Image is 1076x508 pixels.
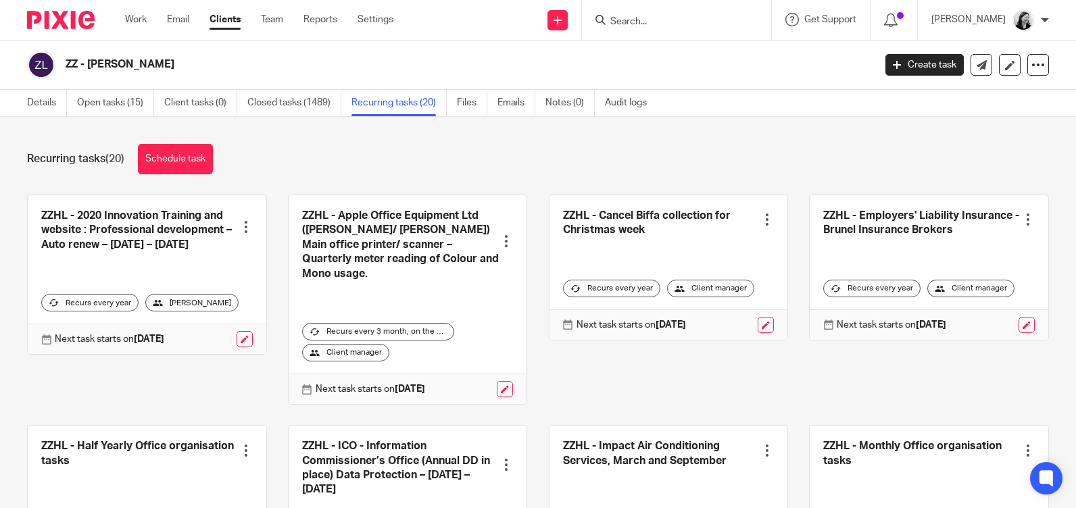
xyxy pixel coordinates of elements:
[27,90,67,116] a: Details
[303,13,337,26] a: Reports
[27,11,95,29] img: Pixie
[577,318,686,332] p: Next task starts on
[931,13,1006,26] p: [PERSON_NAME]
[105,153,124,164] span: (20)
[302,323,454,340] div: Recurs every 3 month, on the first workday
[667,280,754,297] div: Client manager
[66,57,705,72] h2: ZZ - [PERSON_NAME]
[358,13,393,26] a: Settings
[609,16,731,28] input: Search
[563,280,660,297] div: Recurs every year
[138,144,213,174] a: Schedule task
[167,13,189,26] a: Email
[55,332,164,346] p: Next task starts on
[125,13,147,26] a: Work
[656,320,686,330] strong: [DATE]
[1012,9,1034,31] img: Helen_2025.jpg
[605,90,657,116] a: Audit logs
[885,54,964,76] a: Create task
[261,13,283,26] a: Team
[823,280,921,297] div: Recurs every year
[134,334,164,344] strong: [DATE]
[927,280,1014,297] div: Client manager
[837,318,946,332] p: Next task starts on
[210,13,241,26] a: Clients
[164,90,237,116] a: Client tasks (0)
[457,90,487,116] a: Files
[145,294,239,311] div: [PERSON_NAME]
[77,90,154,116] a: Open tasks (15)
[804,15,856,24] span: Get Support
[247,90,341,116] a: Closed tasks (1489)
[41,294,139,311] div: Recurs every year
[497,90,535,116] a: Emails
[916,320,946,330] strong: [DATE]
[351,90,447,116] a: Recurring tasks (20)
[395,384,425,394] strong: [DATE]
[27,152,124,166] h1: Recurring tasks
[545,90,595,116] a: Notes (0)
[27,51,55,79] img: svg%3E
[302,344,389,361] div: Client manager
[316,382,425,396] p: Next task starts on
